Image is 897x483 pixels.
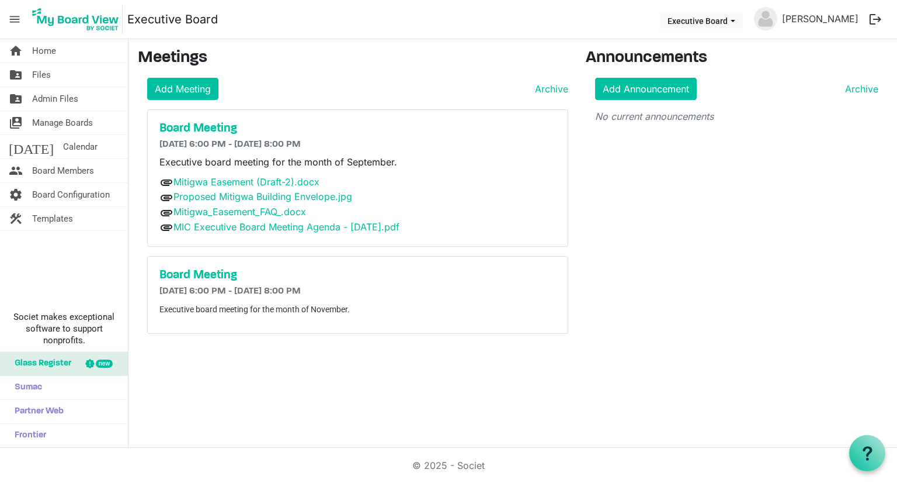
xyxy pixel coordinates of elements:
[159,268,556,282] a: Board Meeting
[63,135,98,158] span: Calendar
[595,109,879,123] p: No current announcements
[840,82,878,96] a: Archive
[159,122,556,136] a: Board Meeting
[9,207,23,230] span: construction
[9,39,23,63] span: home
[9,400,64,423] span: Partner Web
[29,5,123,34] img: My Board View Logo
[32,159,94,182] span: Board Members
[9,87,23,111] span: folder_shared
[32,87,78,111] span: Admin Files
[530,82,568,96] a: Archive
[173,221,399,233] a: MIC Executive Board Meeting Agenda - [DATE].pdf
[127,8,218,31] a: Executive Board
[159,191,173,205] span: attachment
[32,111,93,134] span: Manage Boards
[96,360,113,368] div: new
[9,111,23,134] span: switch_account
[777,7,863,30] a: [PERSON_NAME]
[29,5,127,34] a: My Board View Logo
[173,191,352,202] a: Proposed Mitigwa Building Envelope.jpg
[9,352,71,375] span: Glass Register
[595,78,697,100] a: Add Announcement
[159,155,556,169] p: Executive board meeting for the month of September.
[9,424,46,447] span: Frontier
[32,183,110,206] span: Board Configuration
[9,135,54,158] span: [DATE]
[9,183,23,206] span: settings
[9,376,42,399] span: Sumac
[173,206,306,218] a: Mitigwa_Easement_FAQ_.docx
[660,12,743,29] button: Executive Board dropdownbutton
[9,63,23,87] span: folder_shared
[32,207,73,230] span: Templates
[159,139,556,150] h6: [DATE] 6:00 PM - [DATE] 8:00 PM
[173,176,319,188] a: Mitigwa Easement (Draft-2).docx
[5,311,123,346] span: Societ makes exceptional software to support nonprofits.
[412,460,485,471] a: © 2025 - Societ
[4,8,26,30] span: menu
[159,220,173,234] span: attachment
[147,78,218,100] a: Add Meeting
[863,7,888,32] button: logout
[32,39,56,63] span: Home
[159,286,556,297] h6: [DATE] 6:00 PM - [DATE] 8:00 PM
[138,49,568,68] h3: Meetings
[159,305,350,314] span: Executive board meeting for the month of November.
[586,49,888,68] h3: Announcements
[159,206,173,220] span: attachment
[159,175,173,189] span: attachment
[9,159,23,182] span: people
[32,63,51,87] span: Files
[754,7,777,30] img: no-profile-picture.svg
